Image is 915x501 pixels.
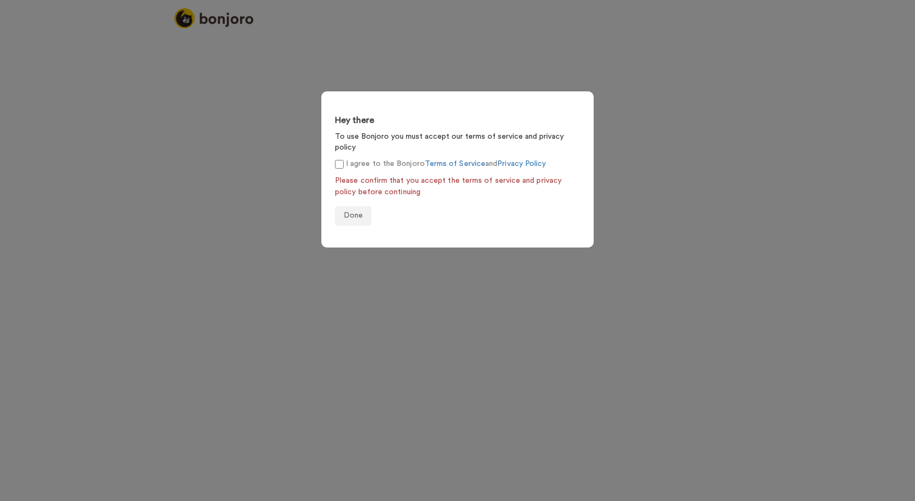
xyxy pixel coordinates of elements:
[335,158,546,170] label: I agree to the Bonjoro and
[335,206,371,226] button: Done
[335,131,580,153] p: To use Bonjoro you must accept our terms of service and privacy policy
[335,175,580,198] span: Please confirm that you accept the terms of service and privacy policy before continuing
[335,160,344,169] input: I agree to the BonjoroTerms of ServiceandPrivacy Policy
[497,160,546,168] a: Privacy Policy
[425,160,485,168] a: Terms of Service
[344,212,363,219] span: Done
[335,116,580,126] h3: Hey there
